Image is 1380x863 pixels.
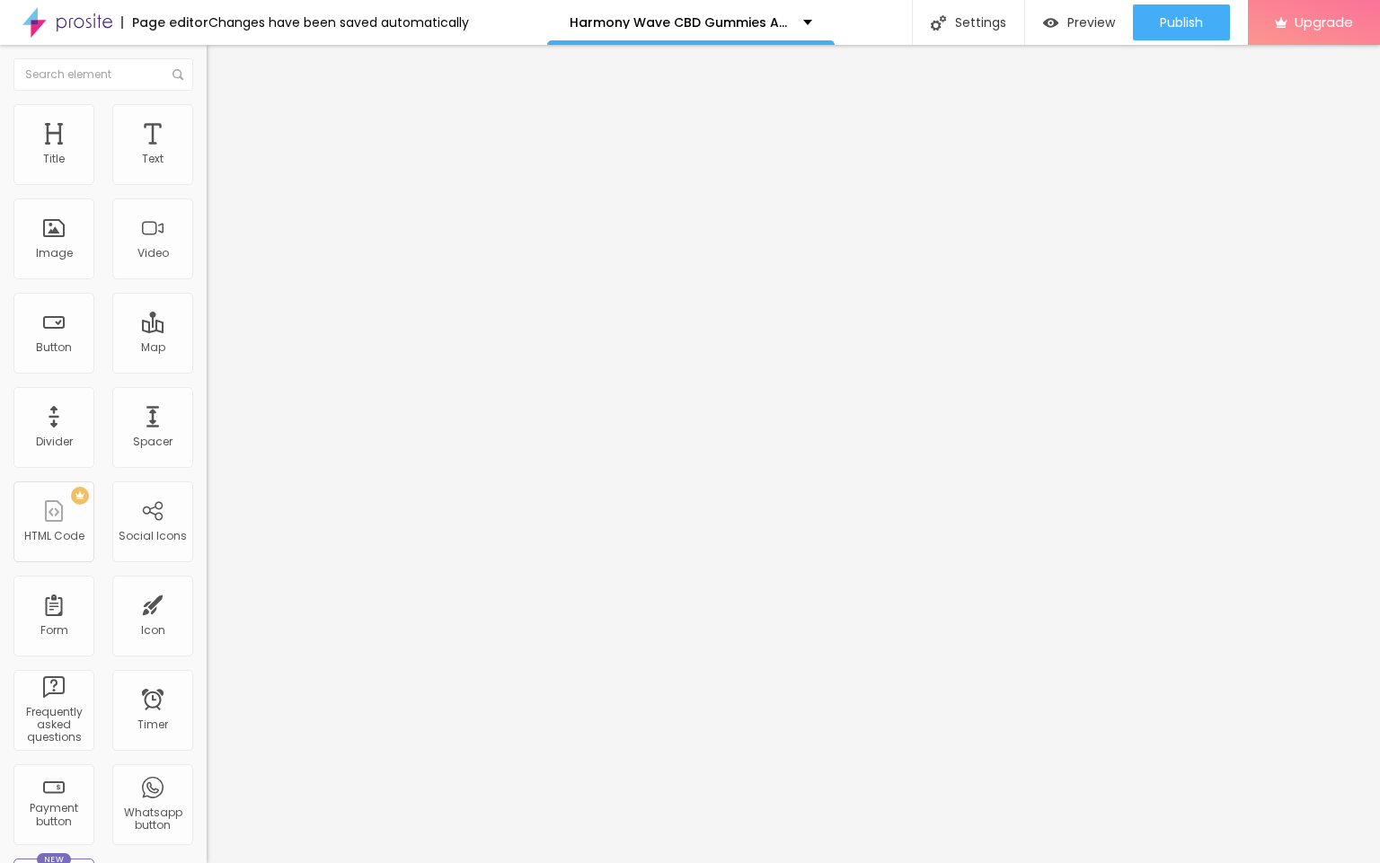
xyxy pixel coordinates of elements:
[121,16,208,29] div: Page editor
[40,624,68,637] div: Form
[43,153,65,165] div: Title
[119,530,187,542] div: Social Icons
[142,153,164,165] div: Text
[137,247,169,260] div: Video
[1295,14,1353,30] span: Upgrade
[18,802,89,828] div: Payment button
[137,718,168,731] div: Timer
[141,341,165,354] div: Map
[1025,4,1133,40] button: Preview
[1067,15,1115,30] span: Preview
[133,436,172,448] div: Spacer
[1160,15,1203,30] span: Publish
[570,16,790,29] p: Harmony Wave CBD Gummies A Gateway to Natural Wellness
[13,58,193,91] input: Search element
[207,45,1380,863] iframe: Editor
[18,706,89,744] div: Frequently asked questions
[36,436,73,448] div: Divider
[1133,4,1230,40] button: Publish
[931,15,946,31] img: Icone
[117,806,188,832] div: Whatsapp button
[1043,15,1058,31] img: view-1.svg
[208,16,469,29] div: Changes have been saved automatically
[24,530,84,542] div: HTML Code
[36,341,72,354] div: Button
[172,69,183,80] img: Icone
[141,624,165,637] div: Icon
[36,247,73,260] div: Image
